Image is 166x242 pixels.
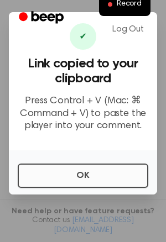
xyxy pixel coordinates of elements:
[18,164,148,188] button: OK
[18,95,148,133] p: Press Control + V (Mac: ⌘ Command + V) to paste the player into your comment.
[70,23,96,50] div: ✔
[18,56,148,86] h3: Link copied to your clipboard
[11,7,74,29] a: Beep
[101,16,155,43] a: Log Out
